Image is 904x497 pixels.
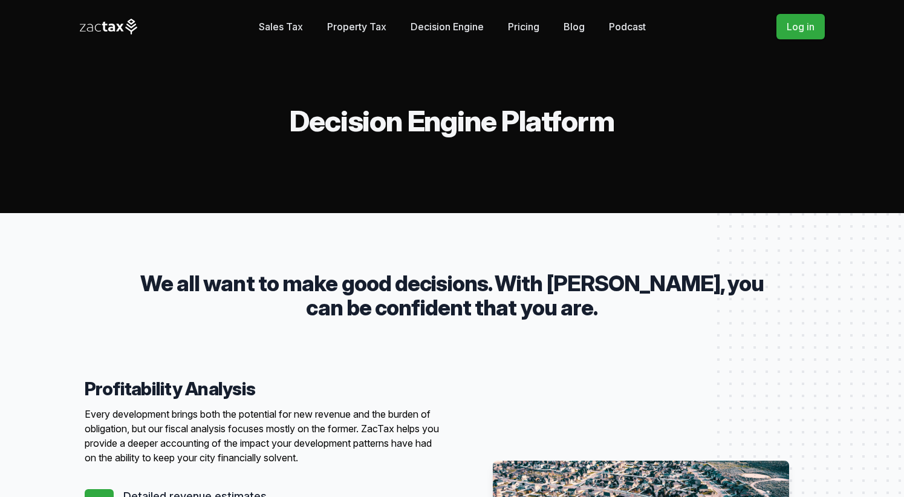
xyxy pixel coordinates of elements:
[508,15,539,39] a: Pricing
[411,15,484,39] a: Decision Engine
[564,15,585,39] a: Blog
[259,15,303,39] a: Sales Tax
[776,14,825,39] a: Log in
[80,107,825,136] h2: Decision Engine Platform
[327,15,386,39] a: Property Tax
[609,15,646,39] a: Podcast
[123,271,781,320] p: We all want to make good decisions. With [PERSON_NAME], you can be confident that you are.
[85,378,443,400] h4: Profitability Analysis
[85,407,443,465] p: Every development brings both the potential for new revenue and the burden of obligation, but our...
